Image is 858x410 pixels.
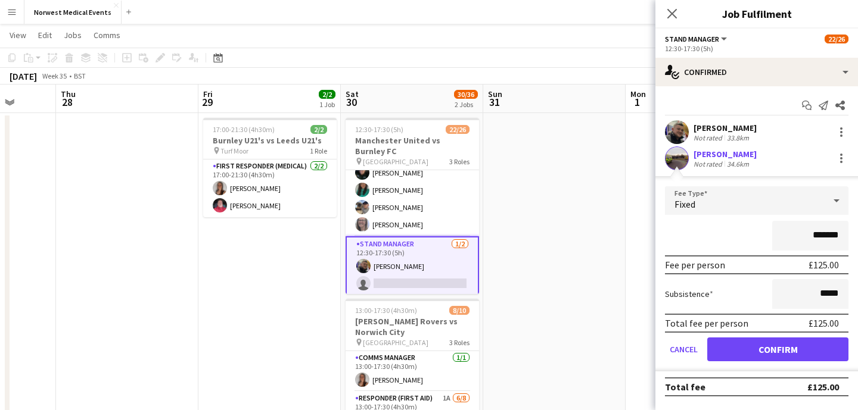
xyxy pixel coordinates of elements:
[665,381,705,393] div: Total fee
[38,30,52,40] span: Edit
[809,317,839,329] div: £125.00
[694,133,725,142] div: Not rated
[665,259,725,271] div: Fee per person
[488,89,502,99] span: Sun
[59,95,76,109] span: 28
[5,27,31,43] a: View
[74,71,86,80] div: BST
[449,338,470,347] span: 3 Roles
[39,71,69,80] span: Week 35
[310,146,327,155] span: 1 Role
[346,127,479,236] app-card-role: Senior Responder (FREC 4 or Above)5/512:30-17:30 (5h)[PERSON_NAME][PERSON_NAME][PERSON_NAME][PERS...
[319,90,335,99] span: 2/2
[446,125,470,134] span: 22/26
[346,118,479,294] app-job-card: 12:30-17:30 (5h)22/26Manchester United vs Burnley FC [GEOGRAPHIC_DATA]3 Roles Senior Responder (F...
[203,118,337,217] app-job-card: 17:00-21:30 (4h30m)2/2Burnley U21's vs Leeds U21's Turf Moor1 RoleFirst Responder (Medical)2/217:...
[674,198,695,210] span: Fixed
[825,35,848,43] span: 22/26
[694,159,725,168] div: Not rated
[725,159,751,168] div: 34.6km
[346,135,479,157] h3: Manchester United vs Burnley FC
[355,125,403,134] span: 12:30-17:30 (5h)
[665,317,748,329] div: Total fee per person
[630,89,646,99] span: Mon
[665,337,702,361] button: Cancel
[809,259,839,271] div: £125.00
[310,125,327,134] span: 2/2
[220,146,248,155] span: Turf Moor
[665,35,719,43] span: Stand Manager
[707,337,848,361] button: Confirm
[454,90,478,99] span: 30/36
[346,351,479,392] app-card-role: Comms Manager1/113:00-17:30 (4h30m)[PERSON_NAME]
[203,159,337,217] app-card-role: First Responder (Medical)2/217:00-21:30 (4h30m)[PERSON_NAME][PERSON_NAME]
[807,381,839,393] div: £125.00
[61,89,76,99] span: Thu
[694,149,757,159] div: [PERSON_NAME]
[33,27,57,43] a: Edit
[655,6,858,21] h3: Job Fulfilment
[455,100,477,109] div: 2 Jobs
[213,125,275,134] span: 17:00-21:30 (4h30m)
[665,289,713,299] label: Subsistence
[59,27,86,43] a: Jobs
[346,316,479,337] h3: [PERSON_NAME] Rovers vs Norwich City
[363,157,428,166] span: [GEOGRAPHIC_DATA]
[203,135,337,146] h3: Burnley U21's vs Leeds U21's
[89,27,125,43] a: Comms
[449,306,470,315] span: 8/10
[355,306,417,315] span: 13:00-17:30 (4h30m)
[449,157,470,166] span: 3 Roles
[344,95,359,109] span: 30
[203,89,213,99] span: Fri
[665,44,848,53] div: 12:30-17:30 (5h)
[64,30,82,40] span: Jobs
[319,100,335,109] div: 1 Job
[346,236,479,296] app-card-role: Stand Manager1/212:30-17:30 (5h)[PERSON_NAME]
[10,30,26,40] span: View
[725,133,751,142] div: 33.8km
[665,35,729,43] button: Stand Manager
[94,30,120,40] span: Comms
[363,338,428,347] span: [GEOGRAPHIC_DATA]
[486,95,502,109] span: 31
[629,95,646,109] span: 1
[24,1,122,24] button: Norwest Medical Events
[346,89,359,99] span: Sat
[201,95,213,109] span: 29
[694,123,757,133] div: [PERSON_NAME]
[655,58,858,86] div: Confirmed
[10,70,37,82] div: [DATE]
